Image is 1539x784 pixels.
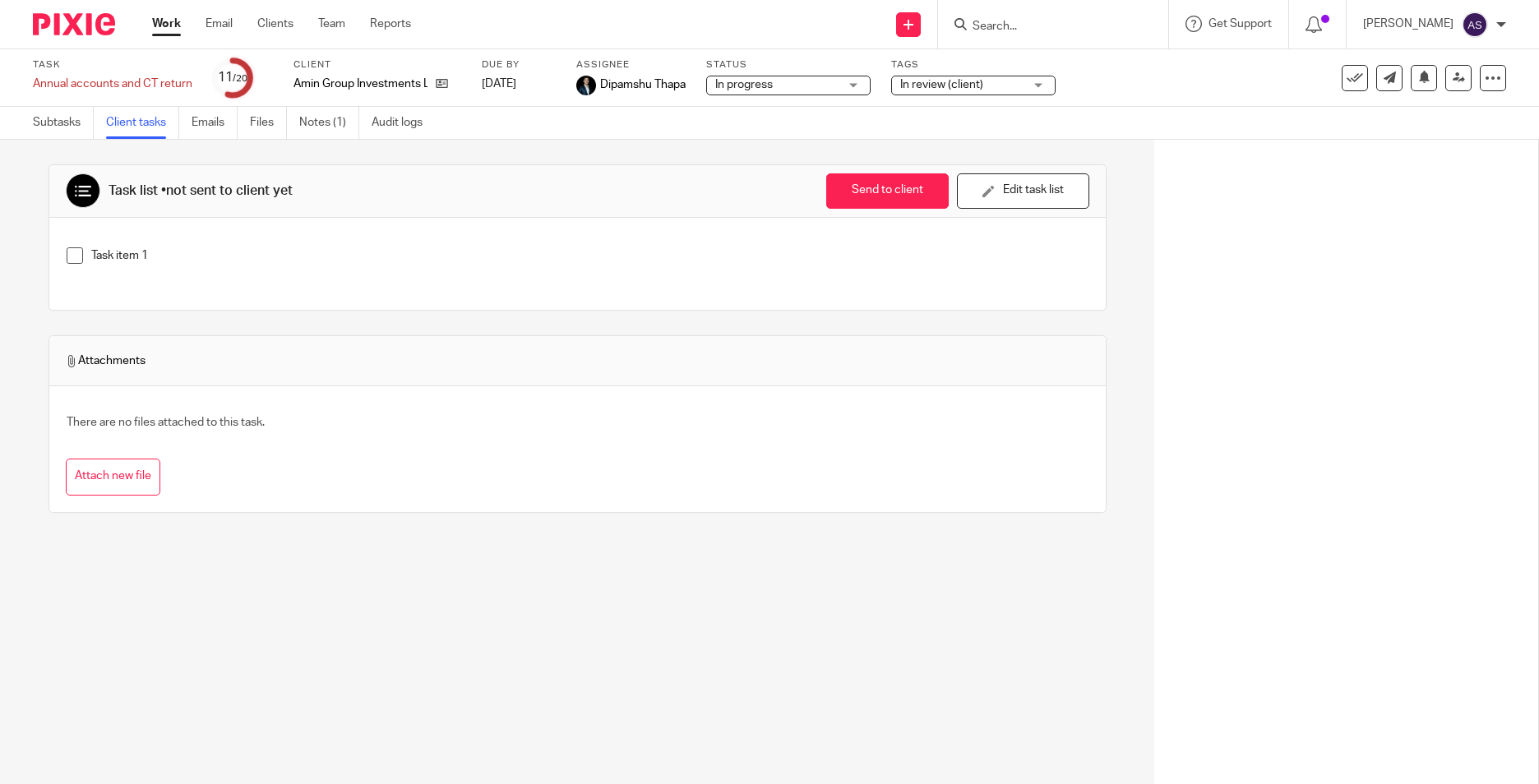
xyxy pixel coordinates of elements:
img: Pixie [33,13,115,35]
a: Emails [192,107,238,139]
a: Notes (1) [299,107,359,139]
button: Send to client [826,173,949,209]
span: [DATE] [482,78,516,90]
p: Amin Group Investments Ltd [293,76,427,92]
div: Task list • [109,182,293,200]
span: In progress [715,79,773,90]
div: Annual accounts and CT return [33,76,192,92]
label: Status [706,58,871,71]
i: Open client page [436,77,448,90]
span: Dipamshu Thapa [600,76,686,93]
span: There are no files attached to this task. [67,417,265,428]
input: Search [971,20,1119,35]
label: Task [33,58,192,71]
span: Attachments [66,353,146,369]
label: Due by [482,58,556,71]
a: Subtasks [33,107,94,139]
span: In review (client) [900,79,983,90]
a: Clients [257,16,293,32]
a: Reports [370,16,411,32]
button: Snooze task [1411,65,1437,91]
button: Edit task list [957,173,1089,209]
span: Get Support [1209,18,1272,30]
a: Audit logs [372,107,435,139]
a: Team [318,16,345,32]
span: not sent to client yet [166,184,293,197]
a: Work [152,16,181,32]
small: /20 [233,74,247,83]
div: 11 [218,68,247,87]
a: Reassign task [1445,65,1472,91]
p: Task item 1 [91,247,1088,264]
button: Attach new file [66,459,160,496]
label: Tags [891,58,1056,71]
label: Client [293,58,461,71]
a: Send new email to Amin Group Investments Ltd [1376,65,1403,91]
img: Dipamshu Thapa [576,76,596,95]
p: [PERSON_NAME] [1363,16,1453,32]
a: Email [206,16,233,32]
a: Files [250,107,287,139]
a: Client tasks [106,107,179,139]
label: Assignee [576,58,686,71]
img: svg%3E [1462,12,1488,38]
